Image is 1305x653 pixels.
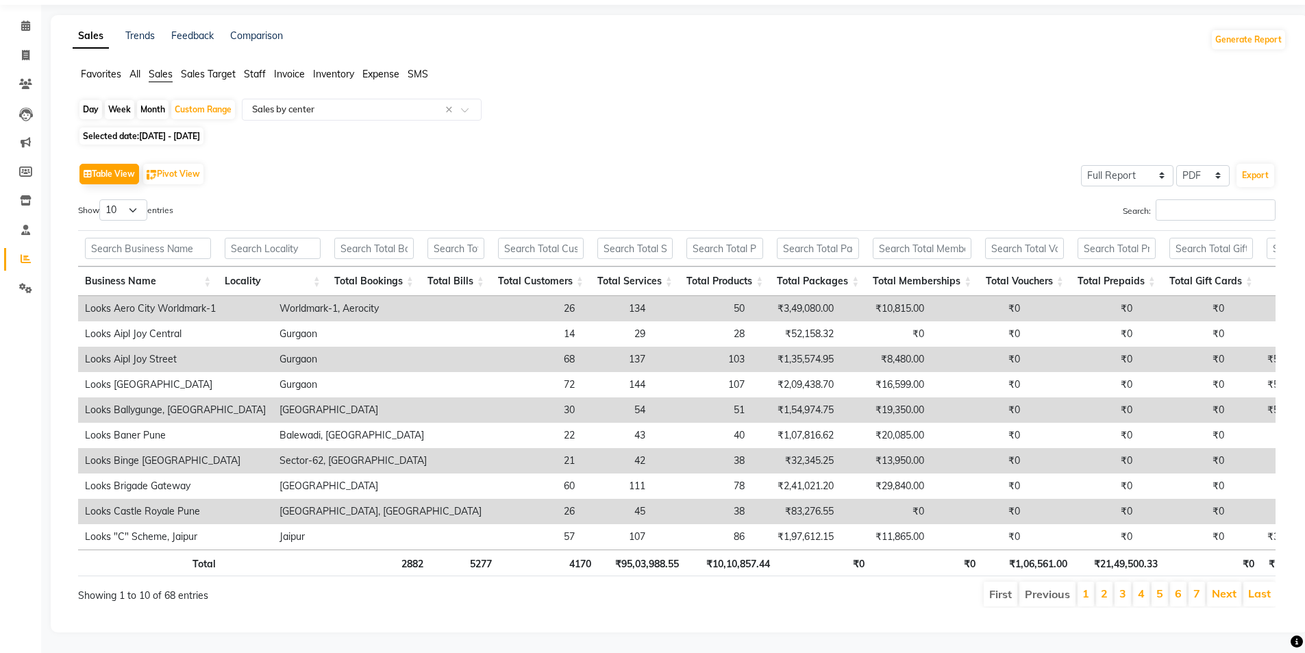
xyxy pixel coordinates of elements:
td: 137 [582,347,652,372]
td: ₹0 [841,321,931,347]
a: 6 [1175,587,1182,600]
td: ₹0 [1139,499,1231,524]
td: 28 [652,321,751,347]
td: 134 [582,296,652,321]
th: Total Gift Cards: activate to sort column ascending [1163,267,1260,296]
td: ₹0 [931,423,1027,448]
span: SMS [408,68,428,80]
td: ₹0 [1139,423,1231,448]
input: Search Total Customers [498,238,584,259]
a: Feedback [171,29,214,42]
td: ₹0 [931,347,1027,372]
td: Balewadi, [GEOGRAPHIC_DATA] [273,423,488,448]
td: ₹3,49,080.00 [751,296,841,321]
input: Search Total Bookings [334,238,414,259]
td: ₹0 [931,499,1027,524]
td: 30 [488,397,582,423]
td: 144 [582,372,652,397]
th: 2882 [338,550,430,576]
a: Next [1212,587,1236,600]
span: Clear all [445,103,457,117]
td: 86 [652,524,751,550]
td: 40 [652,423,751,448]
td: Gurgaon [273,372,488,397]
td: ₹19,350.00 [841,397,931,423]
td: ₹32,345.25 [751,448,841,473]
button: Export [1236,164,1274,187]
td: 68 [488,347,582,372]
button: Pivot View [143,164,203,184]
td: ₹0 [1139,448,1231,473]
th: Total Services: activate to sort column ascending [591,267,680,296]
input: Search Business Name [85,238,211,259]
td: ₹0 [931,321,1027,347]
div: Custom Range [171,100,235,119]
a: Comparison [230,29,283,42]
td: Looks [GEOGRAPHIC_DATA] [78,372,273,397]
a: Last [1248,587,1271,600]
td: ₹1,35,574.95 [751,347,841,372]
th: 4170 [499,550,597,576]
td: ₹1,54,974.75 [751,397,841,423]
td: ₹0 [931,473,1027,499]
td: ₹0 [1027,372,1139,397]
input: Search Total Packages [777,238,859,259]
input: Search Total Services [597,238,673,259]
a: 2 [1101,587,1108,600]
td: ₹13,950.00 [841,448,931,473]
th: 5277 [430,550,499,576]
td: ₹11,865.00 [841,524,931,550]
input: Search Locality [225,238,320,259]
span: [DATE] - [DATE] [139,131,200,141]
div: Showing 1 to 10 of 68 entries [78,580,565,603]
td: Looks Aipl Joy Street [78,347,273,372]
td: 21 [488,448,582,473]
button: Table View [79,164,139,184]
td: ₹20,085.00 [841,423,931,448]
th: ₹21,49,500.33 [1074,550,1165,576]
td: Looks Baner Pune [78,423,273,448]
td: ₹0 [931,397,1027,423]
td: ₹0 [1027,448,1139,473]
th: Total Bills: activate to sort column ascending [421,267,491,296]
td: ₹0 [1139,473,1231,499]
a: Sales [73,24,109,49]
td: ₹0 [1027,397,1139,423]
input: Search Total Gift Cards [1169,238,1253,259]
td: ₹1,97,612.15 [751,524,841,550]
td: Looks Castle Royale Pune [78,499,273,524]
td: Gurgaon [273,347,488,372]
td: ₹0 [1027,473,1139,499]
td: ₹0 [1139,524,1231,550]
input: Search Total Bills [427,238,484,259]
td: ₹0 [1139,397,1231,423]
th: Business Name: activate to sort column ascending [78,267,218,296]
td: ₹16,599.00 [841,372,931,397]
td: ₹0 [1027,321,1139,347]
td: ₹0 [931,448,1027,473]
th: Locality: activate to sort column ascending [218,267,327,296]
td: ₹2,09,438.70 [751,372,841,397]
td: ₹83,276.55 [751,499,841,524]
a: Trends [125,29,155,42]
td: 72 [488,372,582,397]
th: Total [78,550,223,576]
td: 111 [582,473,652,499]
th: ₹0 [777,550,871,576]
a: 1 [1082,587,1089,600]
td: ₹0 [1139,372,1231,397]
td: 107 [652,372,751,397]
th: Total Products: activate to sort column ascending [680,267,770,296]
td: ₹52,158.32 [751,321,841,347]
div: Day [79,100,102,119]
td: ₹0 [1027,524,1139,550]
td: 45 [582,499,652,524]
td: Sector-62, [GEOGRAPHIC_DATA] [273,448,488,473]
span: Sales [149,68,173,80]
span: Inventory [313,68,354,80]
input: Search Total Memberships [873,238,971,259]
td: 26 [488,296,582,321]
div: Month [137,100,169,119]
td: Gurgaon [273,321,488,347]
span: Favorites [81,68,121,80]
